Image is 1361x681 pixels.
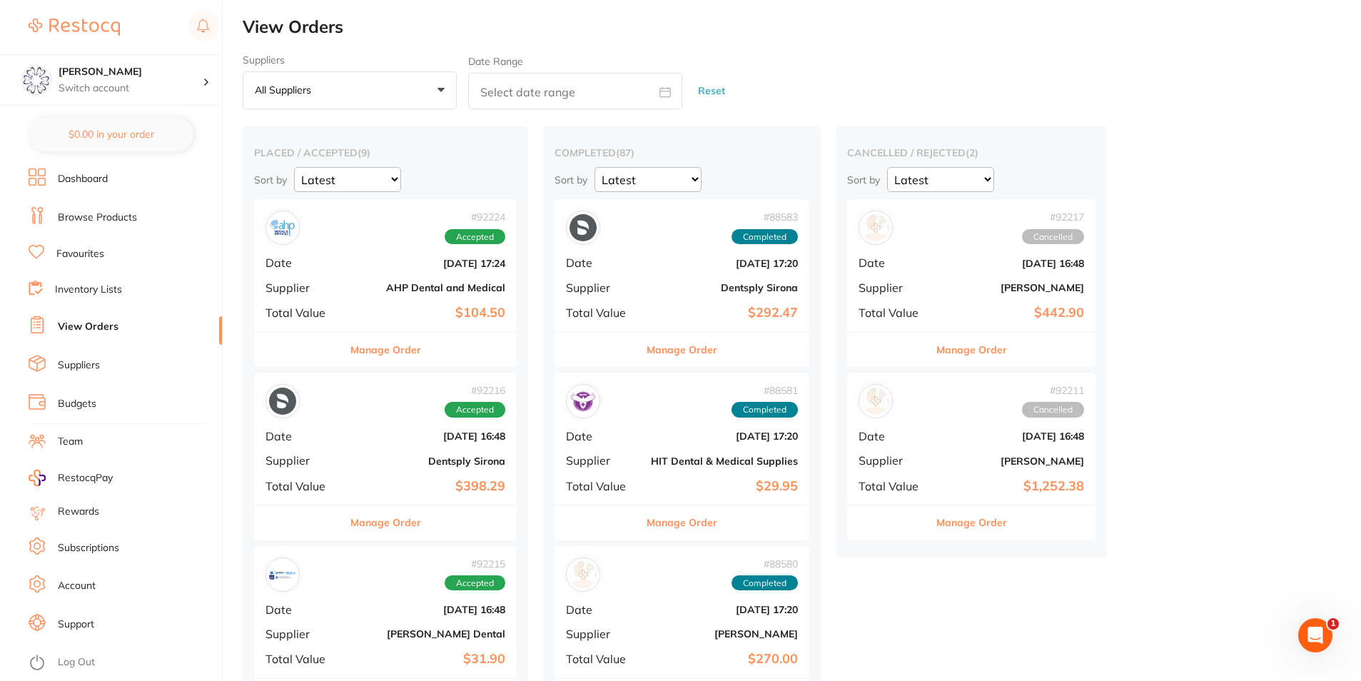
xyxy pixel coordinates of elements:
button: Manage Order [936,333,1007,367]
label: Suppliers [243,54,457,66]
div: Dentsply Sirona#92216AcceptedDate[DATE] 16:48SupplierDentsply SironaTotal Value$398.29Manage Order [254,373,517,540]
span: Date [265,430,342,443]
span: Date [265,603,342,616]
span: Accepted [445,575,505,591]
span: Accepted [445,229,505,245]
a: View Orders [58,320,118,334]
img: Dentsply Sirona [570,214,597,241]
iframe: Intercom live chat [1298,618,1332,652]
img: Henry Schein Halas [862,388,889,415]
span: Supplier [859,281,930,294]
span: Total Value [265,480,342,493]
span: Date [265,256,342,269]
p: Sort by [555,173,587,186]
span: Total Value [566,306,639,319]
button: Manage Order [936,505,1007,540]
button: Manage Order [647,505,717,540]
b: $398.29 [353,479,505,494]
p: All suppliers [255,84,317,96]
span: Total Value [566,480,639,493]
span: Supplier [566,281,639,294]
b: HIT Dental & Medical Supplies [651,455,798,467]
span: Completed [732,575,798,591]
a: Subscriptions [58,541,119,555]
span: # 92224 [445,211,505,223]
span: Date [859,256,930,269]
span: Total Value [566,652,639,665]
button: Manage Order [350,333,421,367]
a: Browse Products [58,211,137,225]
span: 1 [1327,618,1339,630]
h2: placed / accepted ( 9 ) [254,146,517,159]
b: AHP Dental and Medical [353,282,505,293]
span: Date [566,430,639,443]
img: HIT Dental & Medical Supplies [570,388,597,415]
b: Dentsply Sirona [353,455,505,467]
img: AHP Dental and Medical [269,214,296,241]
b: $292.47 [651,306,798,321]
span: # 92217 [1022,211,1084,223]
b: [DATE] 16:48 [941,258,1084,269]
button: All suppliers [243,71,457,110]
span: Supplier [265,281,342,294]
b: $270.00 [651,652,798,667]
span: Completed [732,229,798,245]
span: # 92211 [1022,385,1084,396]
b: [DATE] 16:48 [353,430,505,442]
span: # 88583 [732,211,798,223]
p: Switch account [59,81,203,96]
span: Total Value [265,652,342,665]
label: Date Range [468,56,523,67]
span: Total Value [859,306,930,319]
img: Adam Dental [862,214,889,241]
span: # 92216 [445,385,505,396]
button: Log Out [29,652,218,675]
span: Supplier [265,627,342,640]
a: Budgets [58,397,96,411]
span: Cancelled [1022,402,1084,418]
b: [DATE] 16:48 [353,604,505,615]
span: # 92215 [445,558,505,570]
b: [PERSON_NAME] [941,282,1084,293]
p: Sort by [847,173,880,186]
a: Favourites [56,247,104,261]
h2: completed ( 87 ) [555,146,809,159]
h4: Eumundi Dental [59,65,203,79]
b: [PERSON_NAME] [941,455,1084,467]
b: $442.90 [941,306,1084,321]
span: Total Value [859,480,930,493]
button: Manage Order [350,505,421,540]
b: $29.95 [651,479,798,494]
span: Supplier [566,454,639,467]
a: Dashboard [58,172,108,186]
span: # 88580 [732,558,798,570]
span: Accepted [445,402,505,418]
h2: View Orders [243,17,1361,37]
span: Supplier [265,454,342,467]
b: [PERSON_NAME] Dental [353,628,505,640]
img: Eumundi Dental [22,66,51,94]
div: AHP Dental and Medical#92224AcceptedDate[DATE] 17:24SupplierAHP Dental and MedicalTotal Value$104... [254,199,517,367]
a: Team [58,435,83,449]
b: [DATE] 17:20 [651,604,798,615]
p: Sort by [254,173,287,186]
input: Select date range [468,73,682,109]
a: RestocqPay [29,470,113,486]
span: Total Value [265,306,342,319]
a: Restocq Logo [29,11,120,44]
img: Henry Schein Halas [570,561,597,588]
button: Manage Order [647,333,717,367]
a: Suppliers [58,358,100,373]
b: [DATE] 17:20 [651,258,798,269]
b: [DATE] 17:20 [651,430,798,442]
h2: cancelled / rejected ( 2 ) [847,146,1096,159]
img: Restocq Logo [29,19,120,36]
b: Dentsply Sirona [651,282,798,293]
b: [DATE] 16:48 [941,430,1084,442]
span: Cancelled [1022,229,1084,245]
a: Account [58,579,96,593]
span: RestocqPay [58,471,113,485]
b: $31.90 [353,652,505,667]
img: RestocqPay [29,470,46,486]
span: Date [859,430,930,443]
